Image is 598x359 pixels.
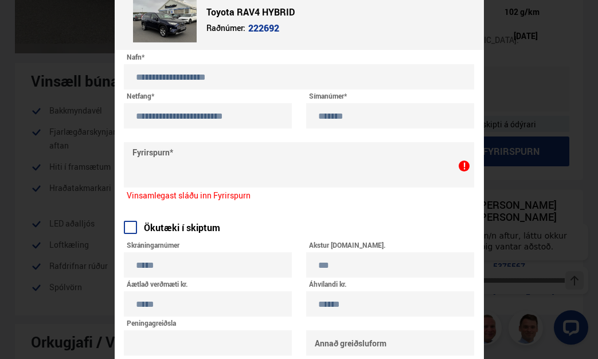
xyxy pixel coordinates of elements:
[118,92,154,100] div: Netfang*
[132,69,151,88] button: Send a message
[248,24,279,33] div: 222692
[121,108,155,142] button: Opna LiveChat spjallviðmót
[206,3,295,21] div: Toyota RAV4 HYBRID
[300,241,386,249] div: Akstur [DOMAIN_NAME].
[118,241,179,249] div: Skráningarnúmer
[118,319,176,327] div: Peningagreiðsla
[300,280,347,288] div: Áhvílandi kr.
[118,53,144,61] div: Nafn*
[124,223,220,233] label: Ökutæki í skiptum
[300,92,347,100] div: Símanúmer*
[206,24,245,32] div: Raðnúmer:
[124,188,475,206] div: Vinsamlegast sláðu inn Fyrirspurn
[124,148,173,157] div: Fyrirspurn*
[19,29,134,49] span: Velkomin/n aftur, láttu okkur vita ef þig vantar aðstoð.
[18,65,155,92] input: Skrifaðu skilaboðin hér inn og ýttu á Enter til að senda
[118,280,188,288] div: Áætlað verðmæti kr.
